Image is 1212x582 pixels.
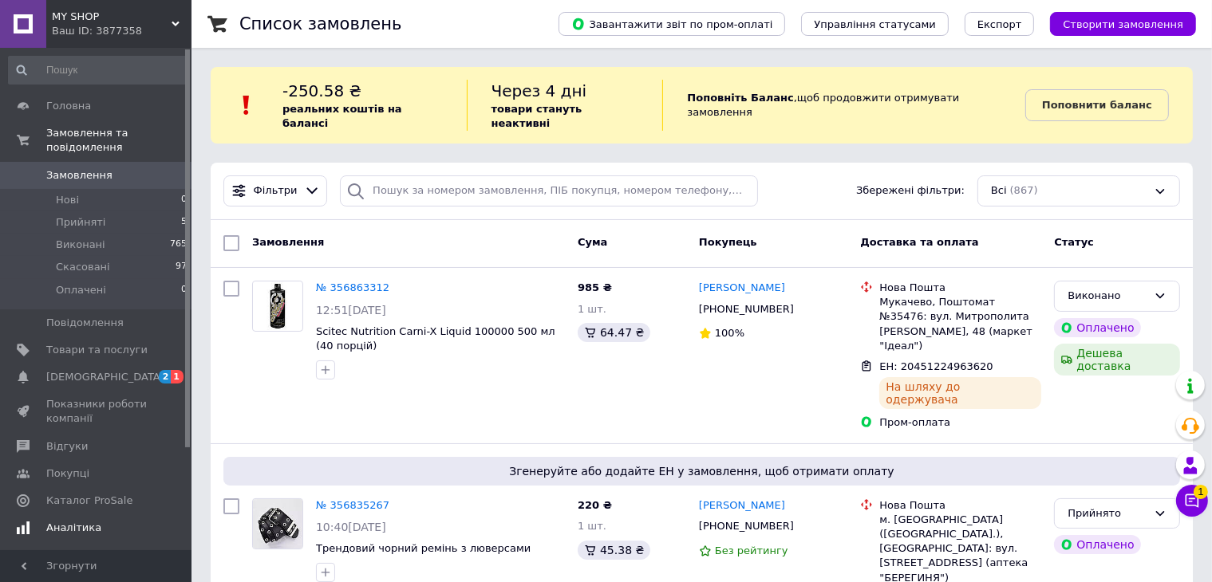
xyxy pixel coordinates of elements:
[253,499,302,549] img: Фото товару
[252,498,303,549] a: Фото товару
[230,463,1174,479] span: Згенеруйте або додайте ЕН у замовлення, щоб отримати оплату
[282,81,361,100] span: -250.58 ₴
[1054,535,1140,554] div: Оплачено
[52,10,172,24] span: MY SHOP
[235,93,259,117] img: :exclamation:
[46,397,148,426] span: Показники роботи компанії
[801,12,949,36] button: Управління статусами
[696,299,797,320] div: [PHONE_NUMBER]
[316,304,386,317] span: 12:51[DATE]
[1068,505,1147,522] div: Прийнято
[1010,184,1038,196] span: (867)
[991,183,1007,199] span: Всі
[578,303,606,315] span: 1 шт.
[879,281,1041,295] div: Нова Пошта
[687,92,793,104] b: Поповніть Баланс
[181,215,187,230] span: 5
[46,439,88,454] span: Відгуки
[578,323,650,342] div: 64.47 ₴
[1194,485,1208,499] span: 1
[699,281,785,296] a: [PERSON_NAME]
[46,126,191,155] span: Замовлення та повідомлення
[856,183,965,199] span: Збережені фільтри:
[340,175,758,206] input: Пошук за номером замовлення, ПІБ покупця, номером телефону, Email, номером накладної
[1025,89,1169,121] a: Поповнити баланс
[46,168,113,183] span: Замовлення
[181,283,187,297] span: 0
[715,327,744,339] span: 100%
[56,193,79,207] span: Нові
[578,236,607,248] span: Cума
[559,12,785,36] button: Завантажити звіт по пром-оплаті
[1054,344,1180,376] div: Дешева доставка
[879,295,1041,353] div: Мукачево, Поштомат №35476: вул. Митрополита [PERSON_NAME], 48 (маркет "Ідеал")
[56,260,110,274] span: Скасовані
[814,18,936,30] span: Управління статусами
[696,516,797,537] div: [PHONE_NUMBER]
[56,238,105,252] span: Виконані
[1034,18,1196,29] a: Створити замовлення
[879,498,1041,513] div: Нова Пошта
[699,236,757,248] span: Покупець
[252,236,324,248] span: Замовлення
[46,343,148,357] span: Товари та послуги
[578,541,650,560] div: 45.38 ₴
[578,281,612,293] span: 985 ₴
[977,18,1022,30] span: Експорт
[52,24,191,38] div: Ваш ID: 3877358
[879,377,1041,409] div: На шляху до одержувача
[282,103,402,129] b: реальних коштів на балансі
[1068,288,1147,305] div: Виконано
[8,56,188,85] input: Пошук
[159,370,172,383] span: 2
[46,370,164,384] span: [DEMOGRAPHIC_DATA]
[662,80,1024,131] div: , щоб продовжити отримувати замовлення
[171,370,184,383] span: 1
[239,14,401,33] h1: Список замовлень
[316,521,386,533] span: 10:40[DATE]
[181,193,187,207] span: 0
[1050,12,1196,36] button: Створити замовлення
[316,499,389,511] a: № 356835267
[1176,485,1208,517] button: Чат з покупцем1
[46,99,91,113] span: Головна
[46,548,148,576] span: Управління сайтом
[879,360,993,372] span: ЕН: 20451224963620
[46,494,132,508] span: Каталог ProSale
[46,466,89,481] span: Покупці
[715,545,788,556] span: Без рейтингу
[267,281,289,331] img: Фото товару
[571,17,772,31] span: Завантажити звіт по пром-оплаті
[176,260,187,274] span: 97
[1054,236,1094,248] span: Статус
[170,238,187,252] span: 765
[1042,99,1152,111] b: Поповнити баланс
[46,521,101,535] span: Аналітика
[492,103,582,129] b: товари стануть неактивні
[316,281,389,293] a: № 356863312
[316,325,555,352] a: Scitec Nutrition Carni-X Liquid 100000 500 мл (40 порцій)
[1054,318,1140,337] div: Оплачено
[492,81,587,100] span: Через 4 дні
[578,520,606,532] span: 1 шт.
[316,542,531,554] a: Трендовий чорний ремінь з люверсами
[252,281,303,332] a: Фото товару
[879,415,1041,430] div: Пром-оплата
[699,498,785,513] a: [PERSON_NAME]
[254,183,298,199] span: Фільтри
[1063,18,1183,30] span: Створити замовлення
[965,12,1035,36] button: Експорт
[56,283,106,297] span: Оплачені
[56,215,105,230] span: Прийняті
[578,499,612,511] span: 220 ₴
[860,236,978,248] span: Доставка та оплата
[46,316,124,330] span: Повідомлення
